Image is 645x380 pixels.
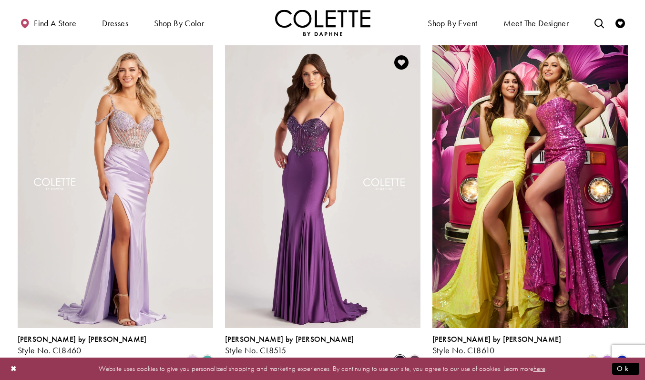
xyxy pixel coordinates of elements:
[394,355,406,367] i: Midnight
[428,19,477,28] span: Shop By Event
[391,52,411,72] a: Add to Wishlist
[432,43,628,328] a: Visit Colette by Daphne Style No. CL8610 Page
[432,345,495,356] span: Style No. CL8610
[34,19,76,28] span: Find a store
[18,345,82,356] span: Style No. CL8460
[202,355,213,367] i: Turquoise
[275,10,370,36] img: Colette by Daphne
[69,362,576,375] p: Website uses cookies to give you personalized shopping and marketing experiences. By continuing t...
[18,43,213,328] a: Visit Colette by Daphne Style No. CL8460 Page
[18,10,79,36] a: Find a store
[602,355,613,367] i: Orchid
[501,10,572,36] a: Meet the designer
[100,10,131,36] span: Dresses
[154,19,204,28] span: Shop by color
[18,335,147,355] div: Colette by Daphne Style No. CL8460
[152,10,206,36] span: Shop by color
[592,10,606,36] a: Toggle search
[225,334,354,344] span: [PERSON_NAME] by [PERSON_NAME]
[102,19,128,28] span: Dresses
[225,43,420,328] a: Visit Colette by Daphne Style No. CL8515 Page
[18,334,147,344] span: [PERSON_NAME] by [PERSON_NAME]
[587,355,598,367] i: Sunshine
[613,10,627,36] a: Check Wishlist
[533,364,545,373] a: here
[612,363,639,375] button: Submit Dialog
[6,360,22,377] button: Close Dialog
[409,355,420,367] i: Plum
[225,345,287,356] span: Style No. CL8515
[187,355,198,367] i: Lilac
[432,335,562,355] div: Colette by Daphne Style No. CL8610
[425,10,480,36] span: Shop By Event
[275,10,370,36] a: Visit Home Page
[225,335,354,355] div: Colette by Daphne Style No. CL8515
[432,334,562,344] span: [PERSON_NAME] by [PERSON_NAME]
[503,19,569,28] span: Meet the designer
